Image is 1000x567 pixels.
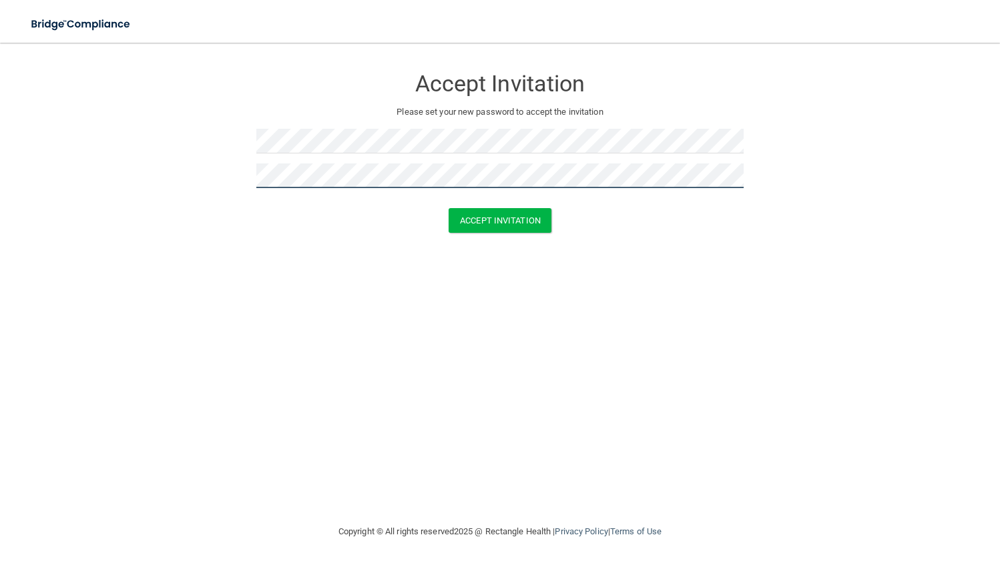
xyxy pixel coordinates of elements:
button: Accept Invitation [449,208,551,233]
a: Privacy Policy [555,526,607,536]
p: Please set your new password to accept the invitation [266,104,734,120]
a: Terms of Use [610,526,662,536]
img: bridge_compliance_login_screen.278c3ca4.svg [20,11,143,38]
h3: Accept Invitation [256,71,744,96]
div: Copyright © All rights reserved 2025 @ Rectangle Health | | [256,510,744,553]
